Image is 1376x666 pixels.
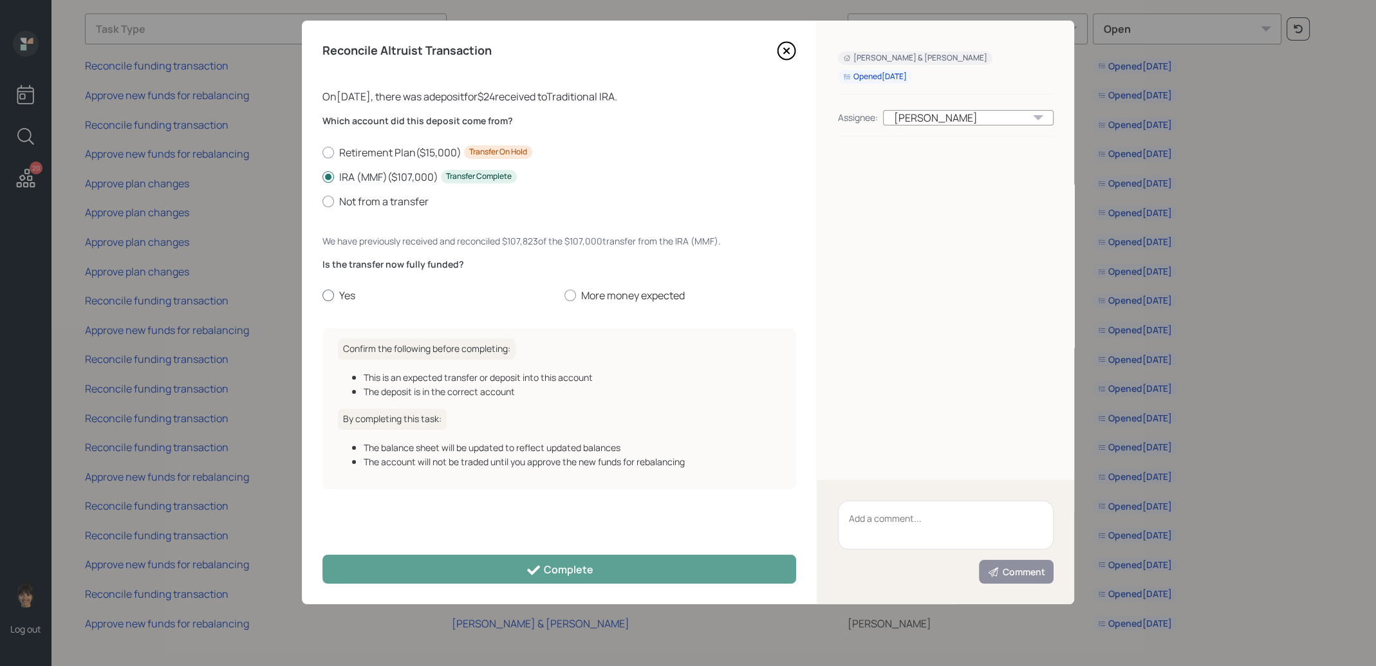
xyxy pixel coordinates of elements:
div: Transfer On Hold [469,147,527,158]
div: We have previously received and reconciled $107,823 of the $107,000 transfer from the IRA (MMF) . [322,234,796,248]
div: Comment [987,566,1045,578]
div: The deposit is in the correct account [364,385,781,398]
label: Which account did this deposit come from? [322,115,796,127]
label: More money expected [564,288,796,302]
button: Comment [979,560,1054,584]
button: Complete [322,555,796,584]
h6: By completing this task: [338,409,447,430]
div: This is an expected transfer or deposit into this account [364,371,781,384]
div: [PERSON_NAME] & [PERSON_NAME] [843,53,987,64]
div: On [DATE] , there was a deposit for $24 received to Traditional IRA . [322,89,796,104]
label: Retirement Plan ( $15,000 ) [322,145,796,160]
label: Is the transfer now fully funded? [322,258,796,271]
label: Yes [322,288,554,302]
label: Not from a transfer [322,194,796,208]
div: Complete [526,562,593,578]
label: IRA (MMF) ( $107,000 ) [322,170,796,184]
div: The account will not be traded until you approve the new funds for rebalancing [364,455,781,468]
div: The balance sheet will be updated to reflect updated balances [364,441,781,454]
div: [PERSON_NAME] [883,110,1054,125]
div: Assignee: [838,111,878,124]
div: Transfer Complete [446,171,512,182]
h4: Reconcile Altruist Transaction [322,44,492,58]
h6: Confirm the following before completing: [338,338,516,360]
div: Opened [DATE] [843,71,907,82]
